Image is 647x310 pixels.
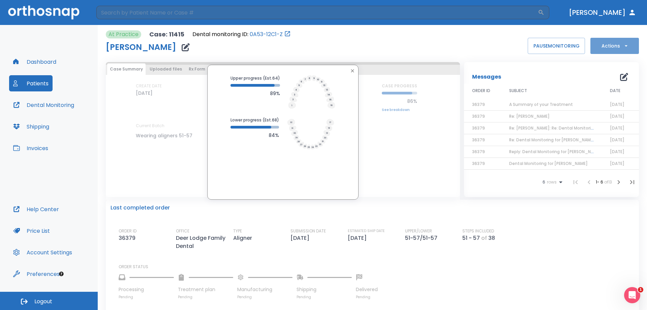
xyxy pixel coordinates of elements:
button: Price List [9,223,54,239]
div: tabs [107,63,459,75]
p: TYPE [233,228,242,234]
p: At Practice [109,30,138,38]
p: Delivered [356,286,378,293]
button: Preferences [9,266,64,282]
span: 36379 [472,137,485,143]
p: Last completed order [111,204,170,212]
span: Re: [PERSON_NAME] [509,113,550,119]
button: Actions [590,38,639,54]
button: Uploaded files [147,63,185,75]
p: Pending [119,294,174,300]
p: Dental monitoring ID: [192,30,248,38]
span: 36379 [472,113,485,119]
p: Processing [119,286,174,293]
button: Dashboard [9,54,60,70]
span: 36379 [472,161,485,166]
p: Messages [472,73,501,81]
button: Rx Form [186,63,208,75]
button: Shipping [9,118,53,135]
span: 6 [543,180,545,185]
span: [DATE] [610,125,624,131]
p: Pending [356,294,378,300]
span: Dental Monitoring for [PERSON_NAME] [509,161,588,166]
p: Manufacturing [237,286,292,293]
p: 36379 [119,234,138,242]
p: 51-57/51-57 [405,234,440,242]
button: Dental Monitoring [9,97,78,113]
p: ESTIMATED SHIP DATE [348,228,385,234]
p: ORDER ID [119,228,136,234]
p: 89% [230,89,280,97]
button: [PERSON_NAME] [566,6,639,19]
div: Open patient in dental monitoring portal [192,30,291,38]
span: [DATE] [610,113,624,119]
span: SUBJECT [509,88,527,94]
img: Orthosnap [8,5,80,19]
p: 84% [230,131,279,139]
span: [DATE] [610,102,624,107]
input: Search by Patient Name or Case # [96,6,538,19]
p: Case: 11415 [149,30,184,38]
p: OFFICE [176,228,189,234]
span: 1 [638,287,643,292]
span: 36379 [472,149,485,154]
span: ORDER ID [472,88,490,94]
span: of 13 [604,179,612,185]
a: 0A53-12C1-Z [250,30,283,38]
span: DATE [610,88,620,94]
button: Patients [9,75,53,91]
span: Reply: Dental Monitoring for [PERSON_NAME] [509,149,601,154]
p: Pending [178,294,233,300]
p: ORDER STATUS [119,264,634,270]
p: 38 [488,234,495,242]
p: [DATE] [290,234,312,242]
span: 1 - 6 [596,179,604,185]
p: Upper progress (Est. 64 ) [230,75,280,81]
button: Case Summary [107,63,146,75]
p: Aligner [233,234,255,242]
p: [DATE] [348,234,369,242]
button: PAUSEMONITORING [528,38,585,54]
button: Account Settings [9,244,76,260]
span: A Summary of your Treatment [509,102,573,107]
span: 36379 [472,125,485,131]
span: rows [545,180,557,185]
span: 36379 [472,102,485,107]
button: Invoices [9,140,52,156]
span: Re: Dental Monitoring for [PERSON_NAME] [509,137,595,143]
p: Shipping [297,286,352,293]
p: UPPER/LOWER [405,228,432,234]
h1: [PERSON_NAME] [106,43,176,51]
span: [DATE] [610,137,624,143]
span: Logout [34,298,52,305]
p: STEPS INCLUDED [462,228,494,234]
p: Lower progress (Est. 68 ) [230,117,279,123]
div: Tooltip anchor [58,271,64,277]
button: Help Center [9,201,63,217]
span: [DATE] [610,149,624,154]
span: [DATE] [610,161,624,166]
p: 51 - 57 [462,234,480,242]
p: Pending [237,294,292,300]
p: of [481,234,487,242]
p: SUBMISSION DATE [290,228,326,234]
p: Deer Lodge Family Dental [176,234,233,250]
p: Treatment plan [178,286,233,293]
iframe: Intercom live chat [624,287,640,303]
p: Pending [297,294,352,300]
